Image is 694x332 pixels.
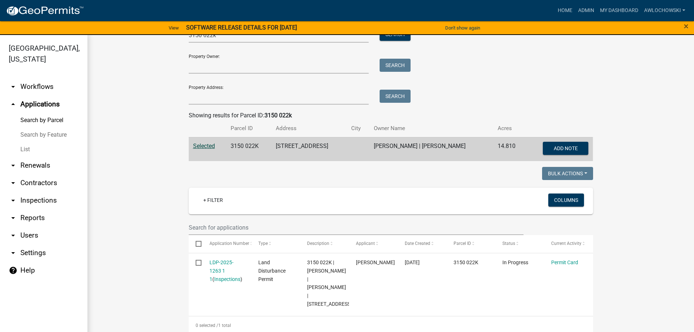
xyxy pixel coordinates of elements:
[502,259,528,265] span: In Progress
[9,82,17,91] i: arrow_drop_down
[9,100,17,109] i: arrow_drop_up
[502,241,515,246] span: Status
[380,90,411,103] button: Search
[9,196,17,205] i: arrow_drop_down
[575,4,597,17] a: Admin
[641,4,688,17] a: awlochowski
[551,259,578,265] a: Permit Card
[9,266,17,275] i: help
[251,235,300,253] datatable-header-cell: Type
[189,220,524,235] input: Search for applications
[196,323,218,328] span: 0 selected /
[203,235,251,253] datatable-header-cell: Application Number
[264,112,292,119] strong: 3150 022k
[495,235,544,253] datatable-header-cell: Status
[442,22,483,34] button: Don't show again
[9,161,17,170] i: arrow_drop_down
[209,258,244,283] div: ( )
[226,137,271,161] td: 3150 022K
[493,120,526,137] th: Acres
[543,142,588,155] button: Add Note
[555,4,575,17] a: Home
[554,145,578,151] span: Add Note
[349,235,398,253] datatable-header-cell: Applicant
[347,120,369,137] th: City
[542,167,593,180] button: Bulk Actions
[186,24,297,31] strong: SOFTWARE RELEASE DETAILS FOR [DATE]
[447,235,495,253] datatable-header-cell: Parcel ID
[356,259,395,265] span: JAY REECE
[193,142,215,149] a: Selected
[271,120,347,137] th: Address
[356,241,375,246] span: Applicant
[258,241,268,246] span: Type
[9,179,17,187] i: arrow_drop_down
[189,235,203,253] datatable-header-cell: Select
[9,231,17,240] i: arrow_drop_down
[369,137,493,161] td: [PERSON_NAME] | [PERSON_NAME]
[307,259,352,307] span: 3150 022K | JAY P REECE | REECE DEBRA | 356 EAST NEW HOPE RD
[398,235,447,253] datatable-header-cell: Date Created
[271,137,347,161] td: [STREET_ADDRESS]
[493,137,526,161] td: 14.810
[454,259,478,265] span: 3150 022K
[9,214,17,222] i: arrow_drop_down
[551,241,581,246] span: Current Activity
[307,241,329,246] span: Description
[454,241,471,246] span: Parcel ID
[226,120,271,137] th: Parcel ID
[405,241,430,246] span: Date Created
[544,235,593,253] datatable-header-cell: Current Activity
[209,241,249,246] span: Application Number
[214,276,240,282] a: Inspections
[548,194,584,207] button: Columns
[380,59,411,72] button: Search
[197,194,229,207] a: + Filter
[684,22,689,31] button: Close
[300,235,349,253] datatable-header-cell: Description
[258,259,286,282] span: Land Disturbance Permit
[166,22,182,34] a: View
[684,21,689,31] span: ×
[369,120,493,137] th: Owner Name
[209,259,234,282] a: LDP-2025-1263 1 1
[597,4,641,17] a: My Dashboard
[189,111,593,120] div: Showing results for Parcel ID:
[9,249,17,257] i: arrow_drop_down
[405,259,420,265] span: 07/08/2025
